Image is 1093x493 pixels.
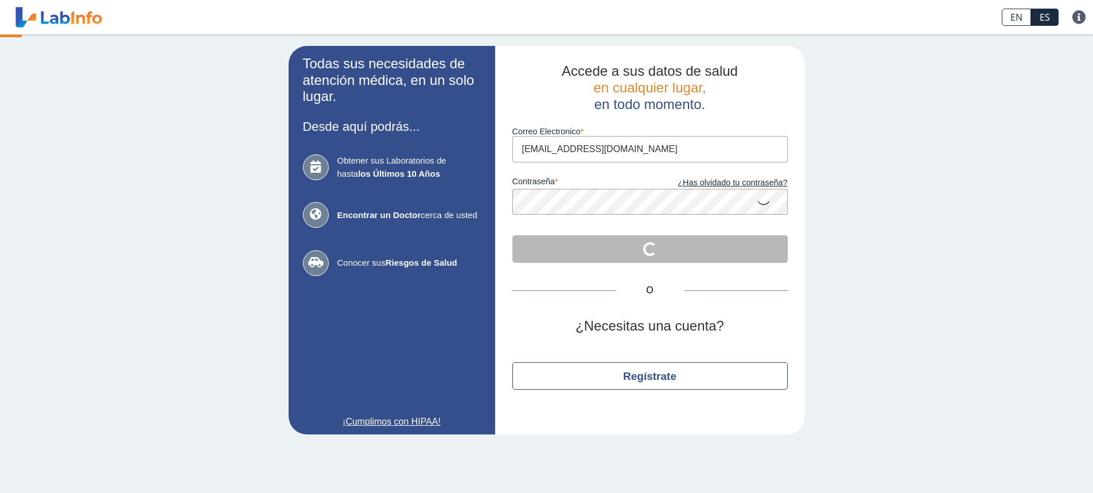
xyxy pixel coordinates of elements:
[991,448,1080,480] iframe: Help widget launcher
[303,415,481,429] a: ¡Cumplimos con HIPAA!
[512,177,650,189] label: contraseña
[1002,9,1031,26] a: EN
[512,362,788,390] button: Regístrate
[337,209,481,222] span: cerca de usted
[593,80,706,95] span: en cualquier lugar,
[337,154,481,180] span: Obtener sus Laboratorios de hasta
[303,56,481,105] h2: Todas sus necesidades de atención médica, en un solo lugar.
[358,169,440,178] b: los Últimos 10 Años
[512,318,788,335] h2: ¿Necesitas una cuenta?
[303,119,481,134] h3: Desde aquí podrás...
[337,210,421,220] b: Encontrar un Doctor
[562,63,738,79] span: Accede a sus datos de salud
[337,257,481,270] span: Conocer sus
[616,284,684,297] span: O
[594,96,705,112] span: en todo momento.
[1031,9,1059,26] a: ES
[650,177,788,189] a: ¿Has olvidado tu contraseña?
[386,258,457,267] b: Riesgos de Salud
[512,127,788,136] label: Correo Electronico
